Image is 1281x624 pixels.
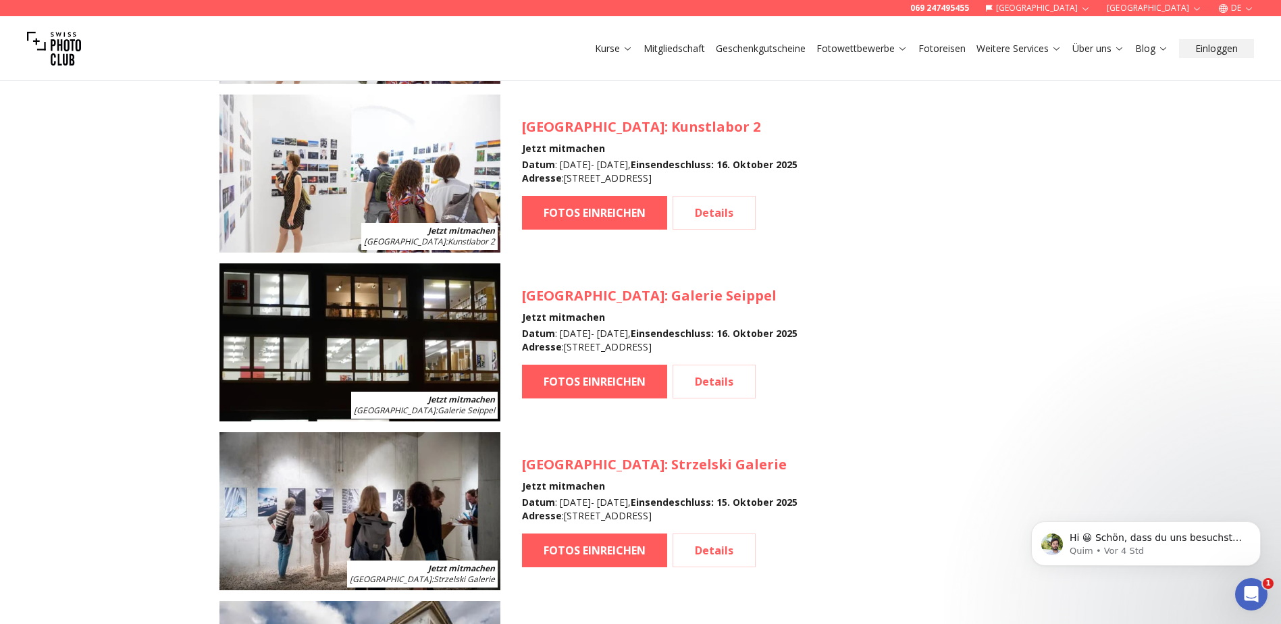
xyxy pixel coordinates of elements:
a: Details [673,534,756,567]
img: Swiss photo club [27,22,81,76]
span: [GEOGRAPHIC_DATA] [364,236,446,247]
b: Einsendeschluss : 16. Oktober 2025 [631,327,798,340]
b: Datum [522,327,555,340]
a: Mitgliedschaft [644,42,705,55]
img: SPC Photo Awards KÖLN November 2025 [219,263,500,421]
h3: : Galerie Seippel [522,286,798,305]
button: Einloggen [1179,39,1254,58]
div: : [DATE] - [DATE] , : [STREET_ADDRESS] [522,327,798,354]
b: Datum [522,496,555,509]
b: Adresse [522,340,562,353]
b: Jetzt mitmachen [428,563,495,574]
h4: Jetzt mitmachen [522,479,798,493]
img: SPC Photo Awards MÜNCHEN November 2025 [219,95,500,253]
b: Jetzt mitmachen [428,225,495,236]
button: Geschenkgutscheine [710,39,811,58]
a: FOTOS EINREICHEN [522,365,667,398]
button: Kurse [590,39,638,58]
div: : [DATE] - [DATE] , : [STREET_ADDRESS] [522,496,798,523]
div: : [DATE] - [DATE] , : [STREET_ADDRESS] [522,158,798,185]
a: Weitere Services [976,42,1062,55]
span: : Kunstlabor 2 [364,236,495,247]
a: Fotowettbewerbe [816,42,908,55]
button: Über uns [1067,39,1130,58]
img: SPC Photo Awards STUTTGART November 2025 [219,432,500,590]
a: Kurse [595,42,633,55]
h4: Jetzt mitmachen [522,142,798,155]
span: : Galerie Seippel [354,405,495,416]
button: Blog [1130,39,1174,58]
b: Adresse [522,172,562,184]
a: Details [673,365,756,398]
a: Details [673,196,756,230]
button: Fotoreisen [913,39,971,58]
a: 069 247495455 [910,3,969,14]
h3: : Strzelski Galerie [522,455,798,474]
a: Über uns [1072,42,1124,55]
iframe: Intercom notifications Nachricht [1011,493,1281,588]
span: [GEOGRAPHIC_DATA] [522,455,664,473]
b: Adresse [522,509,562,522]
b: Einsendeschluss : 16. Oktober 2025 [631,158,798,171]
b: Datum [522,158,555,171]
a: FOTOS EINREICHEN [522,196,667,230]
span: [GEOGRAPHIC_DATA] [522,118,664,136]
b: Einsendeschluss : 15. Oktober 2025 [631,496,798,509]
b: Jetzt mitmachen [428,394,495,405]
span: [GEOGRAPHIC_DATA] [350,573,432,585]
button: Mitgliedschaft [638,39,710,58]
a: Geschenkgutscheine [716,42,806,55]
h3: : Kunstlabor 2 [522,118,798,136]
span: : Strzelski Galerie [350,573,495,585]
button: Weitere Services [971,39,1067,58]
span: [GEOGRAPHIC_DATA] [354,405,436,416]
span: 1 [1263,578,1274,589]
iframe: Intercom live chat [1235,578,1267,610]
a: Fotoreisen [918,42,966,55]
a: Blog [1135,42,1168,55]
h4: Jetzt mitmachen [522,311,798,324]
button: Fotowettbewerbe [811,39,913,58]
span: [GEOGRAPHIC_DATA] [522,286,664,305]
a: FOTOS EINREICHEN [522,534,667,567]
